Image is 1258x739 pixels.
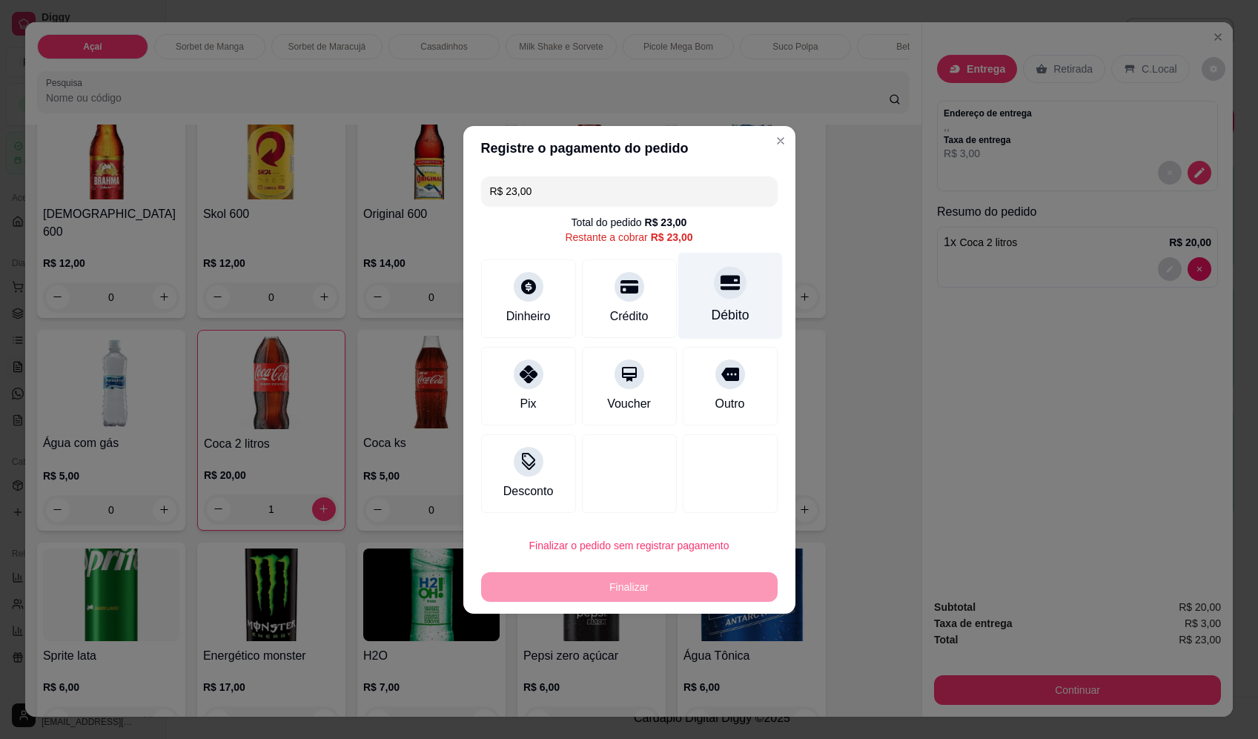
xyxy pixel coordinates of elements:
[490,176,769,206] input: Ex.: hambúrguer de cordeiro
[610,308,649,325] div: Crédito
[715,395,744,413] div: Outro
[769,129,792,153] button: Close
[711,305,749,325] div: Débito
[463,126,795,170] header: Registre o pagamento do pedido
[651,230,693,245] div: R$ 23,00
[481,531,778,560] button: Finalizar o pedido sem registrar pagamento
[607,395,651,413] div: Voucher
[565,230,692,245] div: Restante a cobrar
[503,483,554,500] div: Desconto
[572,215,687,230] div: Total do pedido
[506,308,551,325] div: Dinheiro
[520,395,536,413] div: Pix
[645,215,687,230] div: R$ 23,00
